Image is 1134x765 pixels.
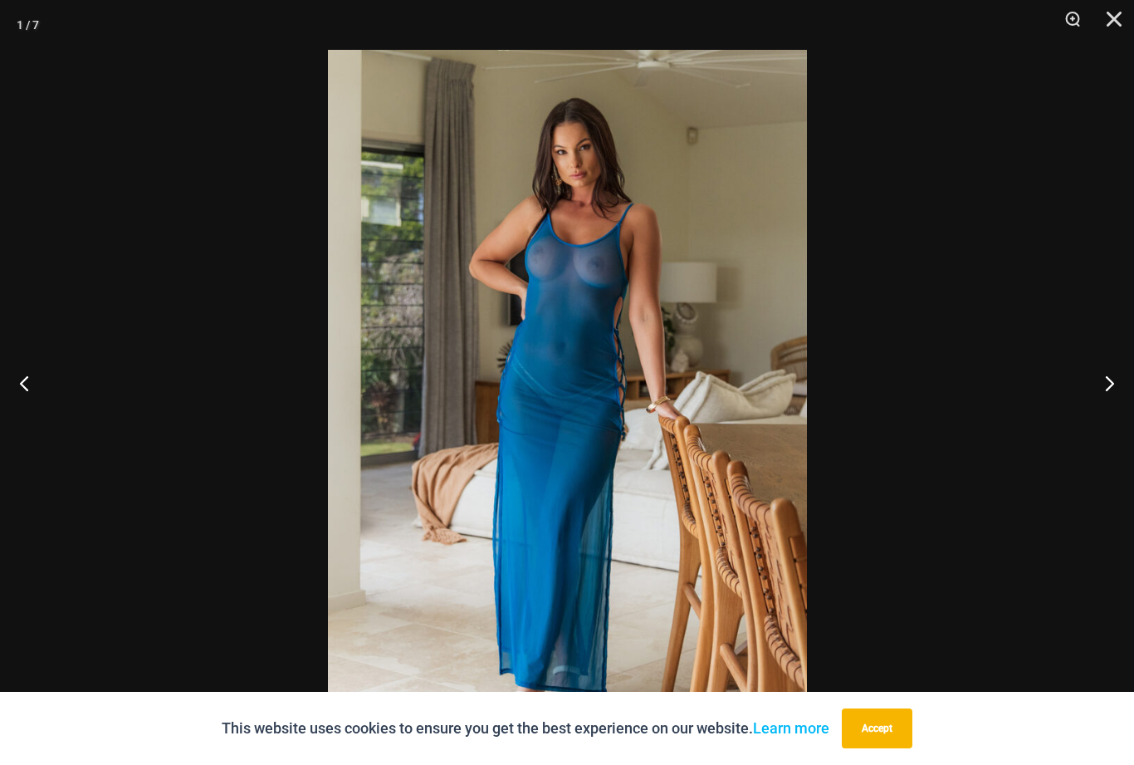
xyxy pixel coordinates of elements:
button: Next [1072,341,1134,424]
p: This website uses cookies to ensure you get the best experience on our website. [222,716,829,741]
a: Learn more [753,719,829,737]
button: Accept [842,709,912,748]
div: 1 / 7 [17,12,39,37]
